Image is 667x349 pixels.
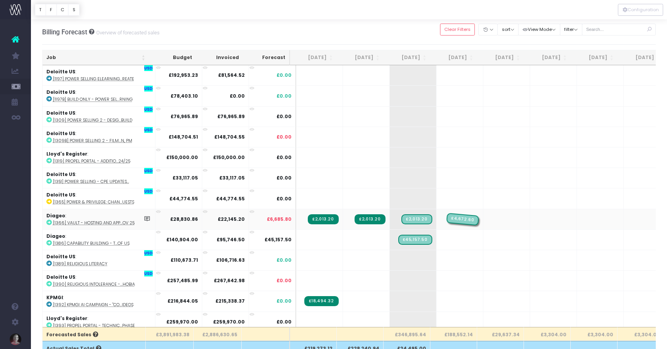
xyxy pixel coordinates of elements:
[68,4,80,16] button: S
[304,296,339,306] span: Streamtime Invoice: 2243 – [1392] AI Campaign -
[276,72,292,79] span: £0.00
[46,294,63,301] strong: KPMGI
[384,50,430,65] th: Oct 25: activate to sort column ascending
[560,24,582,36] button: filter
[43,127,155,147] td: :
[213,154,245,161] strong: £150,000.00
[46,331,98,338] span: Forecasted Sales
[146,327,194,341] th: £3,891,983.38
[94,28,160,36] small: Overview of forecasted sales
[276,174,292,181] span: £0.00
[170,216,198,222] strong: £28,830.86
[43,50,149,65] th: Job: activate to sort column ascending
[149,50,196,65] th: Budget
[276,298,292,305] span: £0.00
[172,174,198,181] strong: £33,117.05
[167,277,198,284] strong: £257,485.99
[497,24,519,36] button: sort
[355,214,385,224] span: Streamtime Invoice: 2260 – [1366] Vault - Hosting and Application Support - Year 4, Nov 24-Nov 25
[384,327,430,341] th: £346,895.64
[524,50,571,65] th: Jan 26: activate to sort column ascending
[169,195,198,202] strong: £44,774.55
[46,212,65,219] strong: Diageo
[53,117,132,123] abbr: [1309] Power Selling 2 - Design + Build
[219,174,245,181] strong: £33,117.05
[243,50,290,65] th: Forecast
[171,113,198,120] strong: £76,965.89
[218,216,245,222] strong: £22,145.20
[582,24,656,36] input: Search...
[43,147,155,168] td: :
[144,250,153,256] span: USD
[218,72,245,78] strong: £81,564.52
[571,327,618,341] th: £3,304.00
[43,250,155,270] td: :
[53,241,130,246] abbr: [1386] Capability building - the measure of us
[46,253,75,260] strong: Deloitte US
[166,236,198,243] strong: £140,904.00
[43,65,155,85] td: :
[337,50,384,65] th: Sep 25: activate to sort column ascending
[53,138,132,144] abbr: [1309b] Power Selling 2 - Film, Animation, PM
[401,214,432,224] span: Streamtime Draft Invoice: [1366] Vault - Hosting and Application Support - Year 4, Nov 24-Nov 25
[217,113,245,120] strong: £76,965.89
[446,213,479,225] span: Streamtime Draft Invoice: [1366] Vault - Hosting and Application Support - Year 4, Nov 24-Nov 25
[53,76,134,82] abbr: [1197] Power Selling Elearning - Create
[53,302,133,308] abbr: [1392] KPMGI AI Campaign -
[43,106,155,127] td: :
[618,4,663,16] div: Vertical button group
[618,327,664,341] th: £3,304.00
[46,274,75,280] strong: Deloitte US
[43,291,155,311] td: :
[144,271,153,276] span: USD
[264,236,292,243] span: £45,157.50
[194,327,242,341] th: £2,886,630.65
[46,68,75,75] strong: Deloitte US
[53,199,134,205] abbr: [1365] Power & Privilege: change requests
[213,319,245,325] strong: £259,970.00
[214,277,245,284] strong: £267,642.98
[144,107,153,112] span: USD
[230,93,245,99] strong: £0.00
[53,323,135,329] abbr: [1393] Propel Portal - Technical Codes Design & Build Phase
[46,233,65,239] strong: Diageo
[144,127,153,133] span: USD
[276,134,292,141] span: £0.00
[46,110,75,116] strong: Deloitte US
[290,50,337,65] th: Aug 25: activate to sort column ascending
[308,214,338,224] span: Streamtime Invoice: 2254 – [1366] Vault - Hosting and Application Support - Year 4, Nov 24-Nov 25
[171,93,198,99] strong: £78,403.10
[43,312,155,332] td: :
[42,28,87,36] span: Billing Forecast
[46,151,87,157] strong: Lloyd's Register
[166,154,198,161] strong: £150,000.00
[43,270,155,291] td: :
[169,134,198,140] strong: £148,704.51
[46,315,87,322] strong: Lloyd's Register
[430,50,477,65] th: Nov 25: activate to sort column ascending
[43,168,155,188] td: :
[440,24,475,36] button: Clear Filters
[35,4,80,16] div: Vertical button group
[53,97,133,102] abbr: [1197b] Build only - Power Selling Elearning
[215,298,245,304] strong: £215,338.37
[216,195,245,202] strong: £44,774.55
[276,319,292,325] span: £0.00
[276,195,292,202] span: £0.00
[618,50,664,65] th: Mar 26: activate to sort column ascending
[214,134,245,140] strong: £148,704.55
[35,4,46,16] button: T
[144,86,153,91] span: USD
[618,4,663,16] button: Configuration
[167,298,198,304] strong: £216,844.05
[518,24,560,36] button: View Mode
[477,327,524,341] th: £29,637.34
[53,158,130,164] abbr: [1319] Propel Portal - Additional Funds 24/25
[276,113,292,120] span: £0.00
[46,191,75,198] strong: Deloitte US
[171,257,198,263] strong: £110,673.71
[196,50,243,65] th: Invoiced
[46,171,75,178] strong: Deloitte US
[571,50,618,65] th: Feb 26: activate to sort column ascending
[398,235,432,245] span: Streamtime Draft Invoice: [1386] Capability building for Senior Leaders - the measure of us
